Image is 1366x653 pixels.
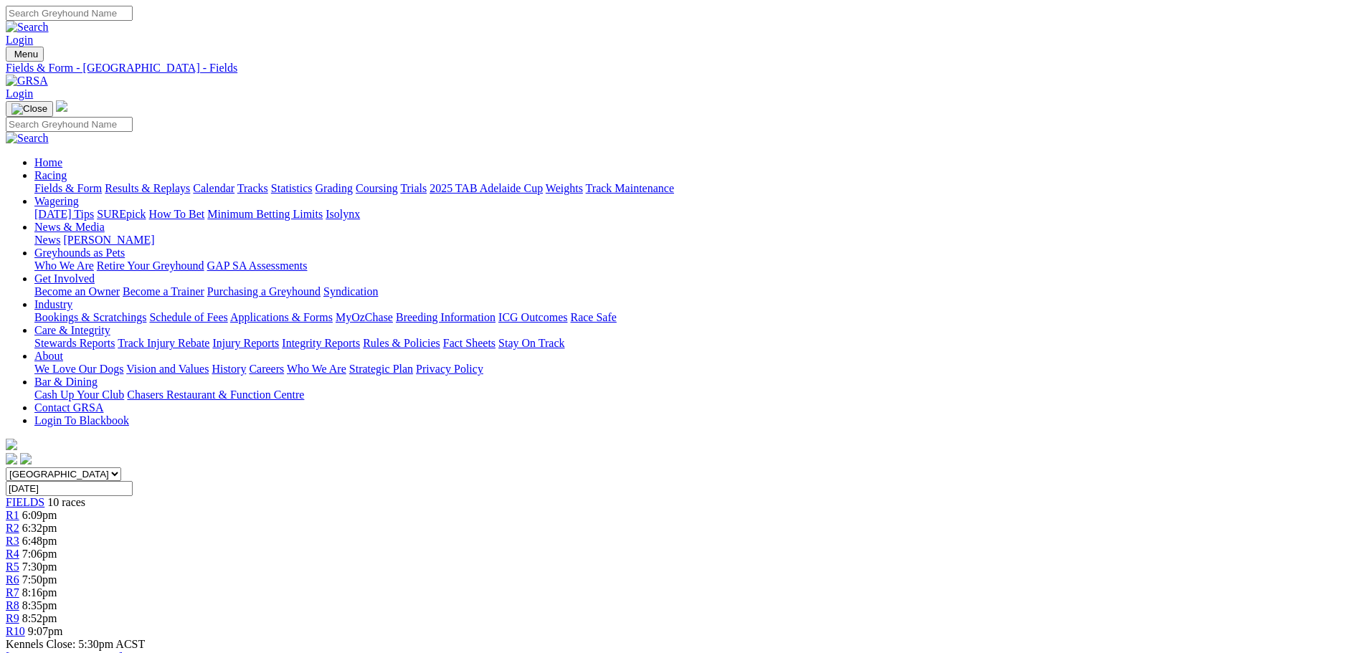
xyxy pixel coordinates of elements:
a: R9 [6,612,19,624]
div: News & Media [34,234,1360,247]
span: 8:16pm [22,586,57,599]
a: Isolynx [326,208,360,220]
a: Schedule of Fees [149,311,227,323]
a: Minimum Betting Limits [207,208,323,220]
a: Industry [34,298,72,310]
span: 10 races [47,496,85,508]
a: 2025 TAB Adelaide Cup [430,182,543,194]
a: Statistics [271,182,313,194]
a: SUREpick [97,208,146,220]
span: R10 [6,625,25,637]
a: Weights [546,182,583,194]
input: Search [6,6,133,21]
a: Login [6,34,33,46]
a: Careers [249,363,284,375]
a: [DATE] Tips [34,208,94,220]
button: Toggle navigation [6,47,44,62]
div: Care & Integrity [34,337,1360,350]
a: History [212,363,246,375]
a: Trials [400,182,427,194]
img: facebook.svg [6,453,17,464]
a: Become a Trainer [123,285,204,297]
a: Fact Sheets [443,337,495,349]
span: 7:30pm [22,561,57,573]
span: 8:35pm [22,599,57,611]
a: Injury Reports [212,337,279,349]
button: Toggle navigation [6,101,53,117]
a: Stewards Reports [34,337,115,349]
a: Cash Up Your Club [34,389,124,401]
img: Close [11,103,47,115]
a: Home [34,156,62,168]
a: GAP SA Assessments [207,259,308,272]
a: R6 [6,573,19,586]
div: Get Involved [34,285,1360,298]
a: How To Bet [149,208,205,220]
a: Integrity Reports [282,337,360,349]
a: Greyhounds as Pets [34,247,125,259]
a: Wagering [34,195,79,207]
a: R2 [6,522,19,534]
a: Privacy Policy [416,363,483,375]
a: News [34,234,60,246]
a: Racing [34,169,67,181]
img: logo-grsa-white.png [6,439,17,450]
a: Applications & Forms [230,311,333,323]
img: Search [6,21,49,34]
span: 8:52pm [22,612,57,624]
a: Vision and Values [126,363,209,375]
a: Grading [316,182,353,194]
img: twitter.svg [20,453,32,464]
a: Login [6,87,33,100]
span: 6:09pm [22,509,57,521]
input: Select date [6,481,133,496]
a: FIELDS [6,496,44,508]
span: 6:48pm [22,535,57,547]
img: Search [6,132,49,145]
a: ICG Outcomes [498,311,567,323]
a: Strategic Plan [349,363,413,375]
div: Bar & Dining [34,389,1360,401]
a: Syndication [323,285,378,297]
a: R1 [6,509,19,521]
a: Fields & Form - [GEOGRAPHIC_DATA] - Fields [6,62,1360,75]
a: Coursing [356,182,398,194]
a: R5 [6,561,19,573]
a: Get Involved [34,272,95,285]
a: Breeding Information [396,311,495,323]
a: Bookings & Scratchings [34,311,146,323]
a: News & Media [34,221,105,233]
a: R7 [6,586,19,599]
span: Kennels Close: 5:30pm ACST [6,638,145,650]
a: Who We Are [34,259,94,272]
a: MyOzChase [336,311,393,323]
img: GRSA [6,75,48,87]
a: Bar & Dining [34,376,98,388]
a: R4 [6,548,19,560]
a: Stay On Track [498,337,564,349]
span: 7:50pm [22,573,57,586]
span: 7:06pm [22,548,57,560]
span: Menu [14,49,38,59]
a: [PERSON_NAME] [63,234,154,246]
a: Calendar [193,182,234,194]
a: Become an Owner [34,285,120,297]
a: Track Injury Rebate [118,337,209,349]
a: R3 [6,535,19,547]
a: R8 [6,599,19,611]
div: Greyhounds as Pets [34,259,1360,272]
a: Rules & Policies [363,337,440,349]
div: Industry [34,311,1360,324]
a: Retire Your Greyhound [97,259,204,272]
div: About [34,363,1360,376]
